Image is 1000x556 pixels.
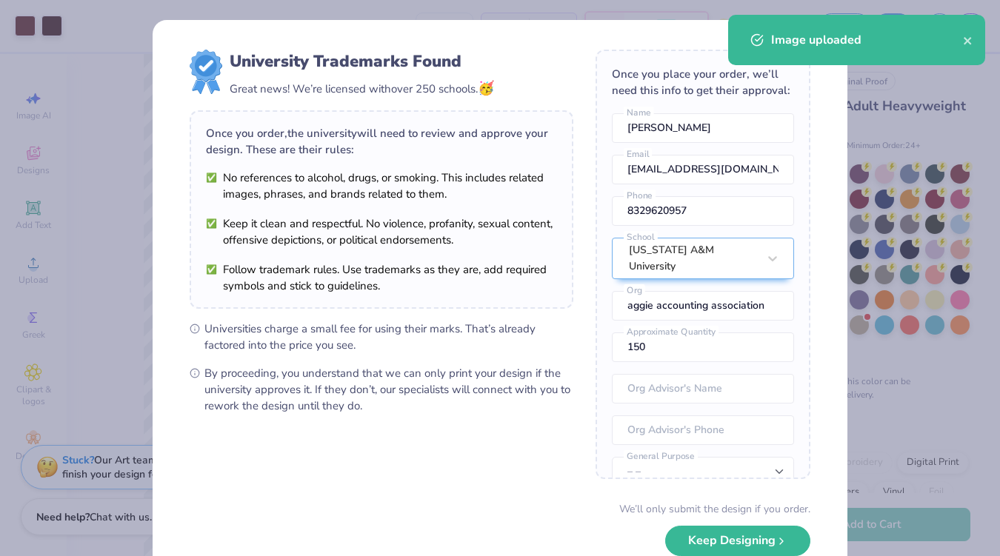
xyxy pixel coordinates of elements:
input: Email [612,155,794,184]
input: Approximate Quantity [612,332,794,362]
input: Org Advisor's Phone [612,415,794,445]
input: Org Advisor's Name [612,374,794,403]
div: University Trademarks Found [230,50,494,73]
button: Keep Designing [665,526,810,556]
span: Universities charge a small fee for using their marks. That’s already factored into the price you... [204,321,573,353]
input: Name [612,113,794,143]
input: Org [612,291,794,321]
li: Keep it clean and respectful. No violence, profanity, sexual content, offensive depictions, or po... [206,215,557,248]
div: Once you place your order, we’ll need this info to get their approval: [612,66,794,98]
div: Image uploaded [771,31,963,49]
span: By proceeding, you understand that we can only print your design if the university approves it. I... [204,365,573,414]
li: No references to alcohol, drugs, or smoking. This includes related images, phrases, and brands re... [206,170,557,202]
div: We’ll only submit the design if you order. [619,501,810,517]
button: close [963,31,973,49]
img: license-marks-badge.png [190,50,222,94]
div: [US_STATE] A&M University [629,242,758,275]
li: Follow trademark rules. Use trademarks as they are, add required symbols and stick to guidelines. [206,261,557,294]
span: 🥳 [478,79,494,97]
div: Once you order, the university will need to review and approve your design. These are their rules: [206,125,557,158]
input: Phone [612,196,794,226]
div: Great news! We’re licensed with over 250 schools. [230,78,494,98]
